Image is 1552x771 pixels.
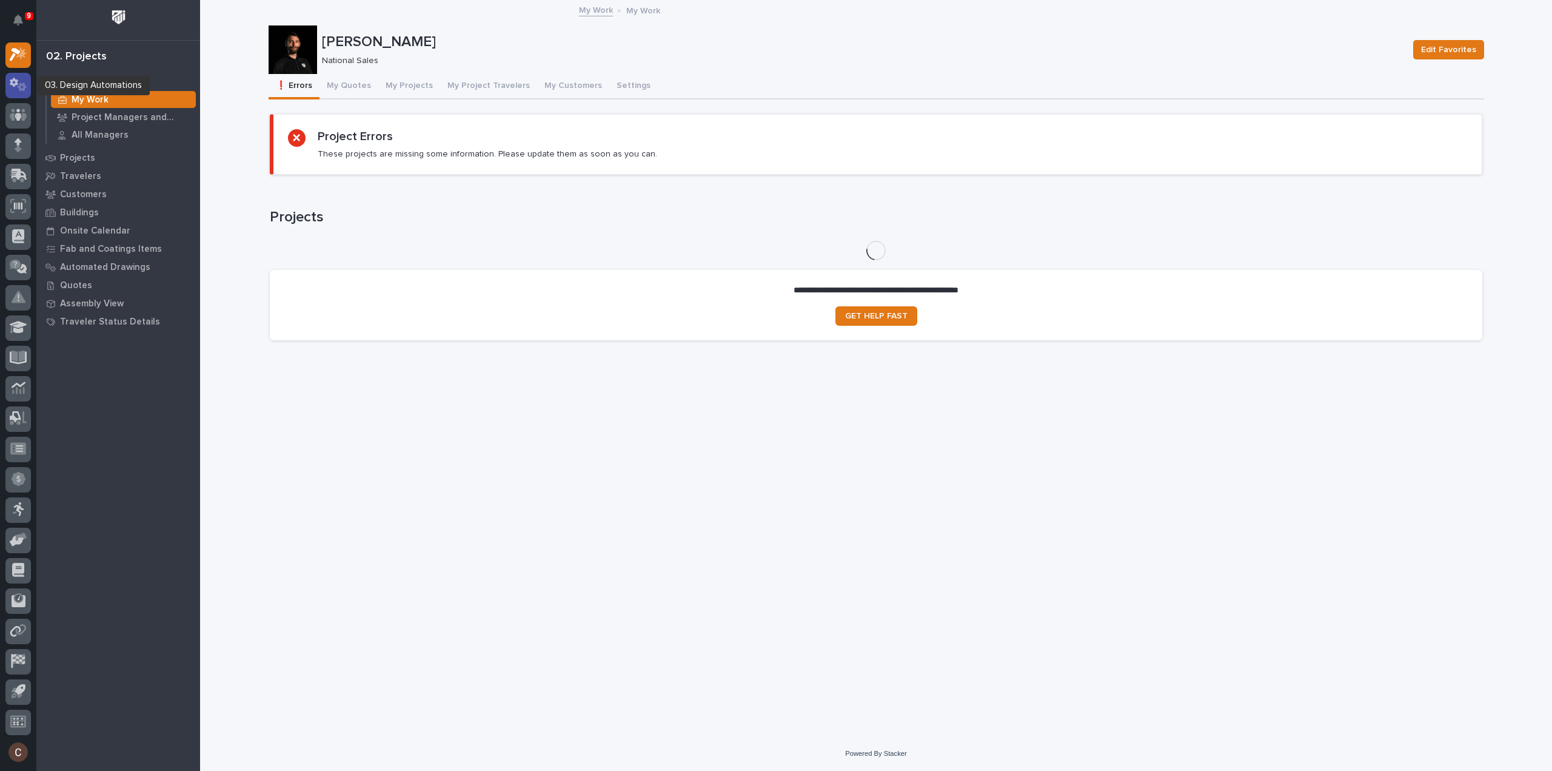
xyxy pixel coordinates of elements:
p: Buildings [60,207,99,218]
a: Projects [36,149,200,167]
a: Onsite Calendar [36,221,200,240]
a: My Work [579,2,613,16]
h1: Projects [270,209,1482,226]
button: Edit Favorites [1413,40,1484,59]
a: Powered By Stacker [845,750,906,757]
h2: Project Errors [318,129,393,144]
p: Quotes [60,280,92,291]
span: Edit Favorites [1421,42,1476,57]
p: Project Managers and Engineers [72,112,191,123]
a: Project Managers and Engineers [47,109,200,126]
button: users-avatar [5,739,31,765]
p: Fab and Coatings Items [60,244,162,255]
a: Assembly View [36,294,200,312]
button: My Customers [537,74,609,99]
button: ❗ Errors [269,74,319,99]
p: My Work [72,95,109,106]
button: My Quotes [319,74,378,99]
button: Settings [609,74,658,99]
p: Traveler Status Details [60,317,160,328]
span: GET HELP FAST [845,312,908,320]
div: 02. Projects [46,50,107,64]
a: Customers [36,185,200,203]
a: Fab and Coatings Items [36,240,200,258]
p: My Work [60,76,97,87]
a: All Managers [47,126,200,143]
p: Assembly View [60,298,124,309]
a: Automated Drawings [36,258,200,276]
a: Buildings [36,203,200,221]
p: All Managers [72,130,129,141]
button: My Projects [378,74,440,99]
img: Workspace Logo [107,6,130,29]
p: Automated Drawings [60,262,150,273]
p: Onsite Calendar [60,226,130,237]
a: My Work [36,72,200,90]
a: Traveler Status Details [36,312,200,331]
p: These projects are missing some information. Please update them as soon as you can. [318,149,657,160]
p: National Sales [322,56,1399,66]
a: Quotes [36,276,200,294]
p: Travelers [60,171,101,182]
div: Notifications9 [15,15,31,34]
a: Travelers [36,167,200,185]
a: GET HELP FAST [835,306,917,326]
button: Notifications [5,7,31,33]
button: My Project Travelers [440,74,537,99]
p: My Work [626,3,660,16]
p: Projects [60,153,95,164]
p: Customers [60,189,107,200]
p: [PERSON_NAME] [322,33,1403,51]
a: My Work [47,91,200,108]
p: 9 [27,12,31,20]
